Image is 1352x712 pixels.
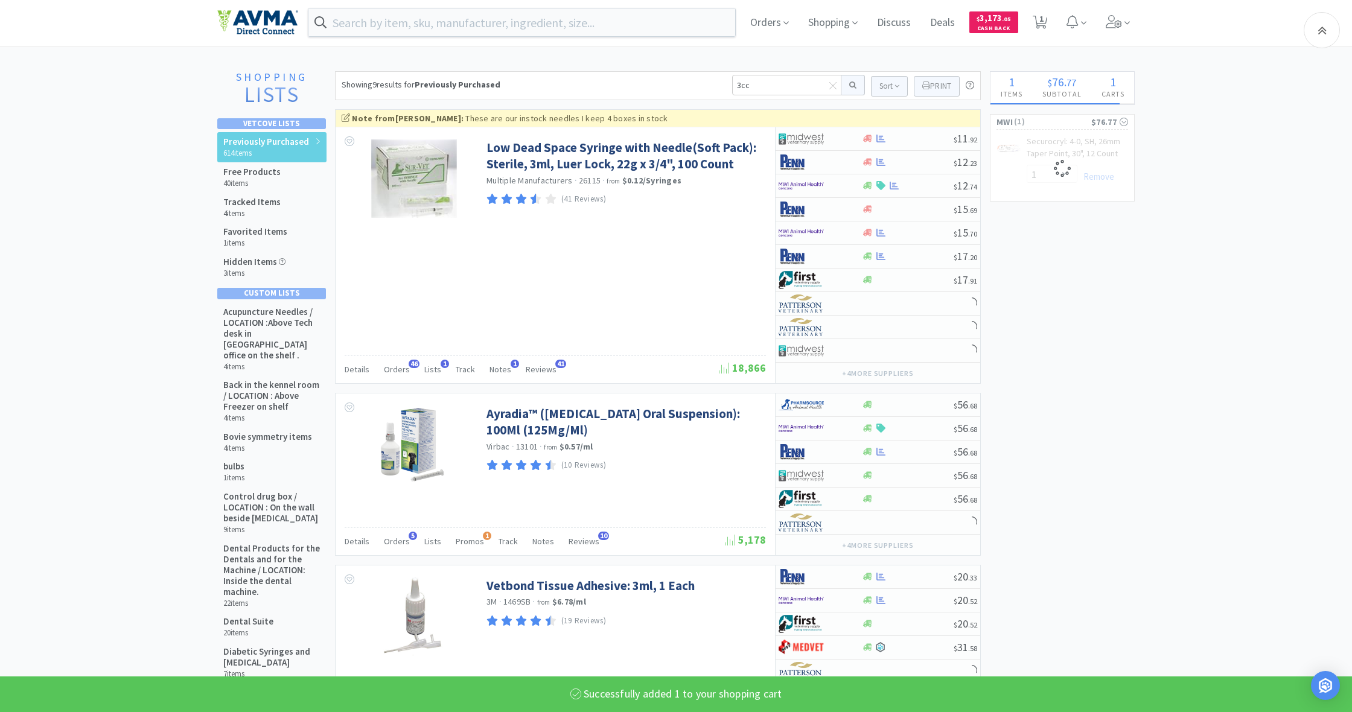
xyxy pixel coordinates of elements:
[954,135,957,144] span: $
[954,155,977,169] span: 12
[732,75,841,95] input: Filter results...
[968,182,977,191] span: . 74
[375,405,453,484] img: eb4be0c3054643ff8d7d2dd1d223d881_409918.png
[954,617,977,631] span: 20
[1032,76,1091,88] div: .
[779,490,824,508] img: 67d67680309e4a0bb49a5ff0391dcc42_6.png
[954,249,977,263] span: 17
[223,443,312,453] h6: 4 items
[598,532,609,540] span: 10
[499,596,502,607] span: ·
[223,669,320,679] h6: 7 items
[872,17,916,28] a: Discuss
[779,271,824,289] img: 67d67680309e4a0bb49a5ff0391dcc42_6.png
[223,599,320,608] h6: 22 items
[1091,115,1128,129] div: $76.77
[223,209,281,218] h6: 4 items
[223,616,273,627] h5: Dental Suite
[575,175,577,186] span: ·
[954,468,977,482] span: 56
[544,443,557,451] span: from
[483,532,491,540] span: 1
[836,537,920,554] button: +4more suppliers
[223,269,285,278] h6: 3 items
[719,361,766,375] span: 18,866
[954,425,957,434] span: $
[779,638,824,656] img: bdd3c0f4347043b9a893056ed883a29a_120.png
[223,71,320,83] h1: Shopping
[532,536,554,547] span: Notes
[779,247,824,265] img: e1133ece90fa4a959c5ae41b0808c578_9.png
[223,307,320,361] h5: Acupuncture Needles / LOCATION :Above Tech desk in [GEOGRAPHIC_DATA] office on the shelf .
[1052,74,1064,89] span: 76
[342,78,500,91] div: Showing 9 results for
[954,620,957,629] span: $
[779,294,824,313] img: f5e969b455434c6296c6d81ef179fa71_3.png
[954,448,957,457] span: $
[537,598,550,606] span: from
[968,425,977,434] span: . 68
[223,148,309,158] h6: 614 items
[954,421,977,435] span: 56
[223,646,320,668] h5: Diabetic Syringes and [MEDICAL_DATA]
[779,153,824,171] img: e1133ece90fa4a959c5ae41b0808c578_9.png
[977,25,1011,33] span: Cash Back
[223,238,287,248] h6: 1 items
[424,536,441,547] span: Lists
[223,543,320,597] h5: Dental Products for the Dentals and for the Machine / LOCATION: Inside the dental machine.
[579,175,601,186] span: 26115
[779,615,824,633] img: 67d67680309e4a0bb49a5ff0391dcc42_6.png
[779,177,824,195] img: f6b2451649754179b5b4e0c70c3f7cb0_2.png
[499,536,518,547] span: Track
[968,276,977,285] span: . 91
[968,206,977,215] span: . 69
[486,405,763,439] a: Ayradia™ ([MEDICAL_DATA] Oral Suspension): 100Ml (125Mg/Ml)
[977,12,1011,24] span: 3,173
[223,226,287,237] h5: Favorited Items
[779,591,824,609] img: f6b2451649754179b5b4e0c70c3f7cb0_2.png
[779,342,824,360] img: 4dd14cff54a648ac9e977f0c5da9bc2e_5.png
[954,573,957,582] span: $
[486,175,573,186] a: Multiple Manufacturers
[914,76,960,97] button: Print
[779,513,824,532] img: f5e969b455434c6296c6d81ef179fa71_3.png
[383,577,445,656] img: 9a9934b25444487192375e4097b08f0c_135465.jpeg
[954,398,977,412] span: 56
[223,491,320,524] h5: Control drug box / LOCATION : On the wall beside [MEDICAL_DATA]
[1048,77,1052,89] span: $
[489,364,511,375] span: Notes
[968,448,977,457] span: . 68
[954,159,957,168] span: $
[779,396,824,414] img: 7915dbd3f8974342a4dc3feb8efc1740_58.png
[223,473,244,483] h6: 1 items
[503,596,531,607] span: 1469SB
[441,360,449,368] span: 1
[384,364,410,375] span: Orders
[424,364,441,375] span: Lists
[217,118,326,129] div: Vetcove Lists
[954,226,977,240] span: 15
[779,224,824,242] img: f6b2451649754179b5b4e0c70c3f7cb0_2.png
[217,71,326,112] a: ShoppingLists
[779,130,824,148] img: 4dd14cff54a648ac9e977f0c5da9bc2e_5.png
[223,83,320,107] h2: Lists
[456,364,475,375] span: Track
[223,197,281,208] h5: Tracked Items
[532,596,535,607] span: ·
[223,362,320,372] h6: 4 items
[552,596,586,607] strong: $6.78 / ml
[223,380,320,412] h5: Back in the kennel room / LOCATION : Above Freezer on shelf
[954,597,957,606] span: $
[560,441,593,452] strong: $0.57 / ml
[954,132,977,145] span: 11
[725,533,766,547] span: 5,178
[308,8,735,36] input: Search by item, sku, manufacturer, ingredient, size...
[990,88,1032,100] h4: Items
[516,441,538,452] span: 13101
[223,167,281,177] h5: Free Products
[223,461,244,472] h5: bulbs
[779,466,824,485] img: 4dd14cff54a648ac9e977f0c5da9bc2e_5.png
[954,273,977,287] span: 17
[511,360,519,368] span: 1
[415,79,500,90] strong: Previously Purchased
